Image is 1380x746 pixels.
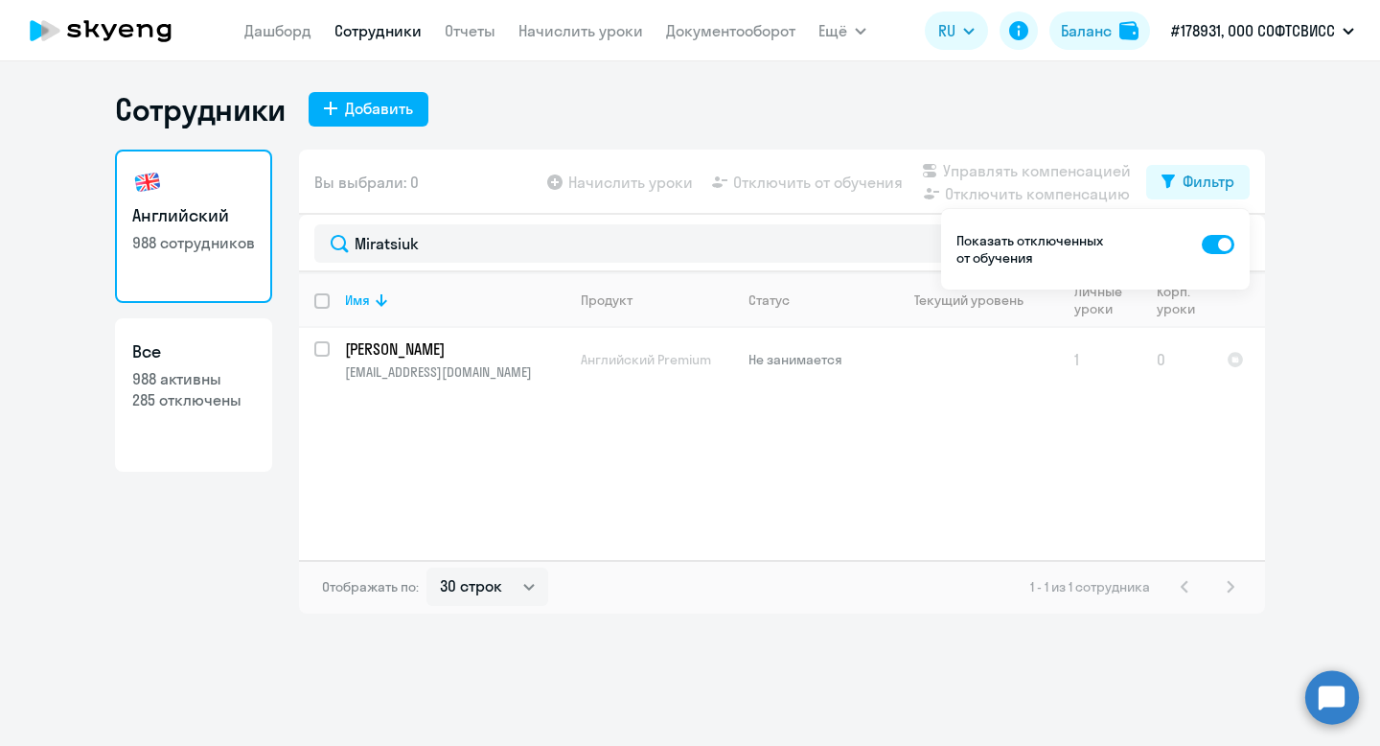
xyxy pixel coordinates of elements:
[925,12,988,50] button: RU
[334,21,422,40] a: Сотрудники
[115,150,272,303] a: Английский988 сотрудников
[1171,19,1335,42] p: #178931, ООО СОФТСВИСС
[914,291,1023,309] div: Текущий уровень
[132,232,255,253] p: 988 сотрудников
[1161,8,1364,54] button: #178931, ООО СОФТСВИСС
[581,291,732,309] div: Продукт
[345,363,564,381] p: [EMAIL_ADDRESS][DOMAIN_NAME]
[1119,21,1138,40] img: balance
[132,203,255,228] h3: Английский
[748,291,880,309] div: Статус
[345,338,562,360] p: [PERSON_NAME]
[1049,12,1150,50] button: Балансbalance
[132,389,255,410] p: 285 отключены
[314,224,1250,263] input: Поиск по имени, email, продукту или статусу
[938,19,955,42] span: RU
[345,338,564,360] a: [PERSON_NAME]
[818,19,847,42] span: Ещё
[581,291,632,309] div: Продукт
[345,291,564,309] div: Имя
[132,339,255,364] h3: Все
[322,578,419,595] span: Отображать по:
[244,21,311,40] a: Дашборд
[581,351,711,368] span: Английский Premium
[115,90,286,128] h1: Сотрудники
[518,21,643,40] a: Начислить уроки
[115,318,272,472] a: Все988 активны285 отключены
[1141,328,1211,391] td: 0
[1157,283,1210,317] div: Корп. уроки
[132,167,163,198] img: english
[1183,170,1234,193] div: Фильтр
[1030,578,1150,595] span: 1 - 1 из 1 сотрудника
[1074,283,1140,317] div: Личные уроки
[748,351,880,368] p: Не занимается
[132,368,255,389] p: 988 активны
[896,291,1058,309] div: Текущий уровень
[309,92,428,127] button: Добавить
[1157,283,1198,317] div: Корп. уроки
[445,21,495,40] a: Отчеты
[1146,165,1250,199] button: Фильтр
[818,12,866,50] button: Ещё
[345,97,413,120] div: Добавить
[748,291,790,309] div: Статус
[1059,328,1141,391] td: 1
[666,21,795,40] a: Документооборот
[1074,283,1128,317] div: Личные уроки
[1061,19,1112,42] div: Баланс
[314,171,419,194] span: Вы выбрали: 0
[345,291,370,309] div: Имя
[956,232,1108,267] p: Показать отключенных от обучения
